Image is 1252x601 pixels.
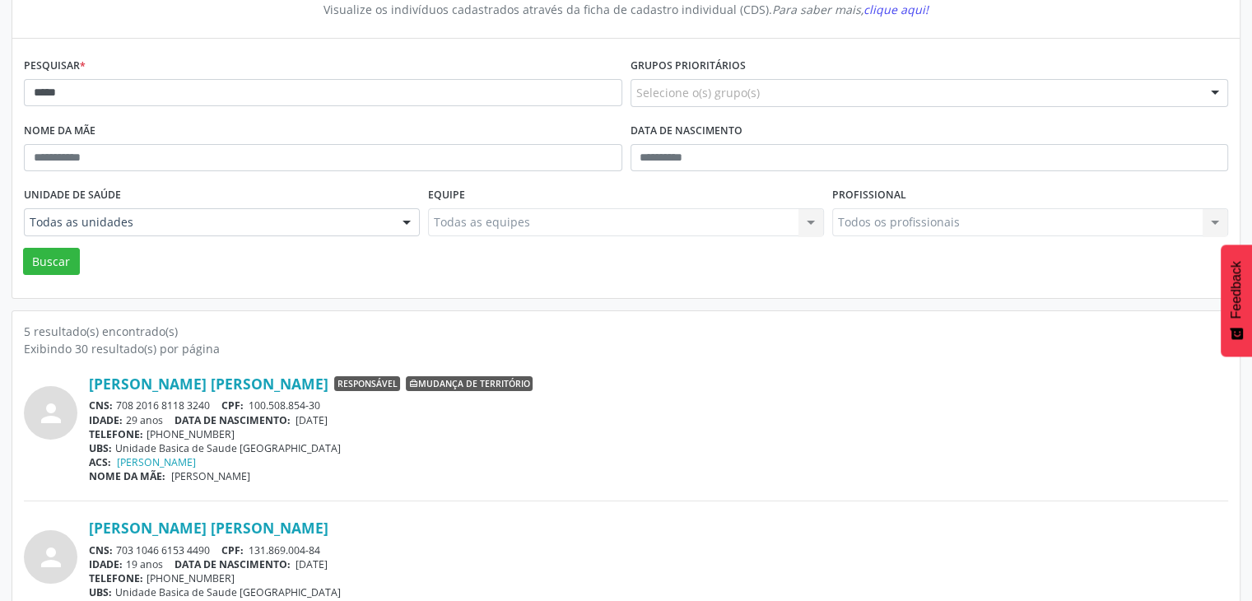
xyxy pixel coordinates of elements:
span: Feedback [1229,261,1244,319]
span: Todas as unidades [30,214,386,231]
span: 100.508.854-30 [249,398,320,412]
div: [PHONE_NUMBER] [89,571,1228,585]
label: Unidade de saúde [24,183,121,208]
span: [PERSON_NAME] [171,469,250,483]
span: TELEFONE: [89,427,143,441]
span: NOME DA MÃE: [89,469,165,483]
a: [PERSON_NAME] [PERSON_NAME] [89,375,328,393]
label: Nome da mãe [24,119,95,144]
span: UBS: [89,441,112,455]
div: 703 1046 6153 4490 [89,543,1228,557]
div: Unidade Basica de Saude [GEOGRAPHIC_DATA] [89,585,1228,599]
div: 29 anos [89,413,1228,427]
span: DATA DE NASCIMENTO: [175,557,291,571]
span: Responsável [334,376,400,391]
i: person [36,398,66,428]
span: TELEFONE: [89,571,143,585]
span: CPF: [221,543,244,557]
button: Buscar [23,248,80,276]
label: Equipe [428,183,465,208]
div: Unidade Basica de Saude [GEOGRAPHIC_DATA] [89,441,1228,455]
span: CNS: [89,398,113,412]
span: Mudança de território [406,376,533,391]
a: [PERSON_NAME] [117,455,196,469]
span: 131.869.004-84 [249,543,320,557]
span: DATA DE NASCIMENTO: [175,413,291,427]
span: clique aqui! [863,2,929,17]
label: Profissional [832,183,906,208]
div: 19 anos [89,557,1228,571]
span: IDADE: [89,557,123,571]
a: [PERSON_NAME] [PERSON_NAME] [89,519,328,537]
label: Data de nascimento [631,119,742,144]
span: CNS: [89,543,113,557]
span: [DATE] [296,413,328,427]
span: IDADE: [89,413,123,427]
button: Feedback - Mostrar pesquisa [1221,245,1252,356]
div: 708 2016 8118 3240 [89,398,1228,412]
div: Exibindo 30 resultado(s) por página [24,340,1228,357]
i: Para saber mais, [772,2,929,17]
label: Grupos prioritários [631,54,746,79]
span: CPF: [221,398,244,412]
span: UBS: [89,585,112,599]
div: Visualize os indivíduos cadastrados através da ficha de cadastro individual (CDS). [35,1,1217,18]
div: 5 resultado(s) encontrado(s) [24,323,1228,340]
span: [DATE] [296,557,328,571]
span: ACS: [89,455,111,469]
span: Selecione o(s) grupo(s) [636,84,760,101]
i: person [36,543,66,572]
label: Pesquisar [24,54,86,79]
div: [PHONE_NUMBER] [89,427,1228,441]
